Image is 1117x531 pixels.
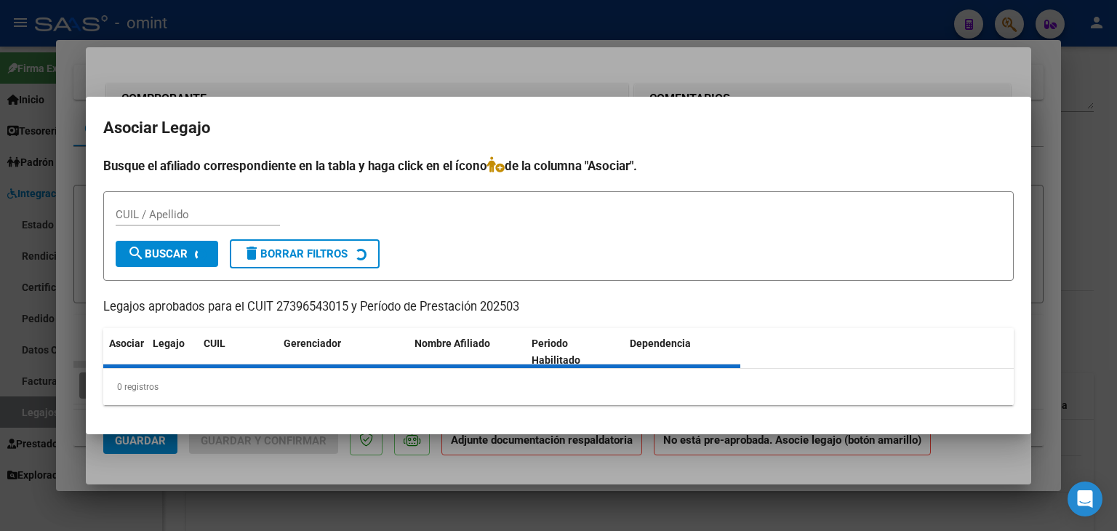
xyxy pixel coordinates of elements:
[103,298,1014,316] p: Legajos aprobados para el CUIT 27396543015 y Período de Prestación 202503
[109,338,144,349] span: Asociar
[198,328,278,376] datatable-header-cell: CUIL
[147,328,198,376] datatable-header-cell: Legajo
[409,328,526,376] datatable-header-cell: Nombre Afiliado
[116,241,218,267] button: Buscar
[103,156,1014,175] h4: Busque el afiliado correspondiente en la tabla y haga click en el ícono de la columna "Asociar".
[243,244,260,262] mat-icon: delete
[103,114,1014,142] h2: Asociar Legajo
[630,338,691,349] span: Dependencia
[1068,482,1102,516] div: Open Intercom Messenger
[284,338,341,349] span: Gerenciador
[127,244,145,262] mat-icon: search
[153,338,185,349] span: Legajo
[526,328,624,376] datatable-header-cell: Periodo Habilitado
[415,338,490,349] span: Nombre Afiliado
[243,247,348,260] span: Borrar Filtros
[532,338,580,366] span: Periodo Habilitado
[103,328,147,376] datatable-header-cell: Asociar
[230,239,380,268] button: Borrar Filtros
[127,247,188,260] span: Buscar
[103,369,1014,405] div: 0 registros
[204,338,225,349] span: CUIL
[278,328,409,376] datatable-header-cell: Gerenciador
[624,328,741,376] datatable-header-cell: Dependencia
